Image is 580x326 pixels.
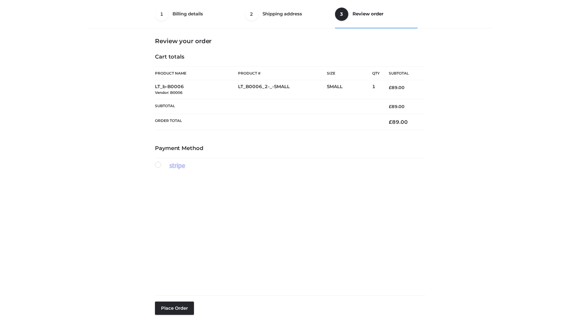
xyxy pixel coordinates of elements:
[238,66,327,80] th: Product #
[372,80,380,99] td: 1
[155,66,238,80] th: Product Name
[380,67,425,80] th: Subtotal
[155,54,425,60] h4: Cart totals
[155,302,194,315] button: Place order
[154,176,424,285] iframe: Secure payment input frame
[389,119,392,125] span: £
[327,80,372,99] td: SMALL
[389,119,408,125] bdi: 89.00
[372,66,380,80] th: Qty
[389,104,404,109] bdi: 89.00
[327,67,369,80] th: Size
[155,99,380,114] th: Subtotal
[389,85,391,90] span: £
[155,37,425,45] h3: Review your order
[238,80,327,99] td: LT_B0006_2-_-SMALL
[155,114,380,130] th: Order Total
[155,90,182,95] small: Vendor: B0006
[389,104,391,109] span: £
[389,85,404,90] bdi: 89.00
[155,80,238,99] td: LT_b-B0006
[155,145,425,152] h4: Payment Method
